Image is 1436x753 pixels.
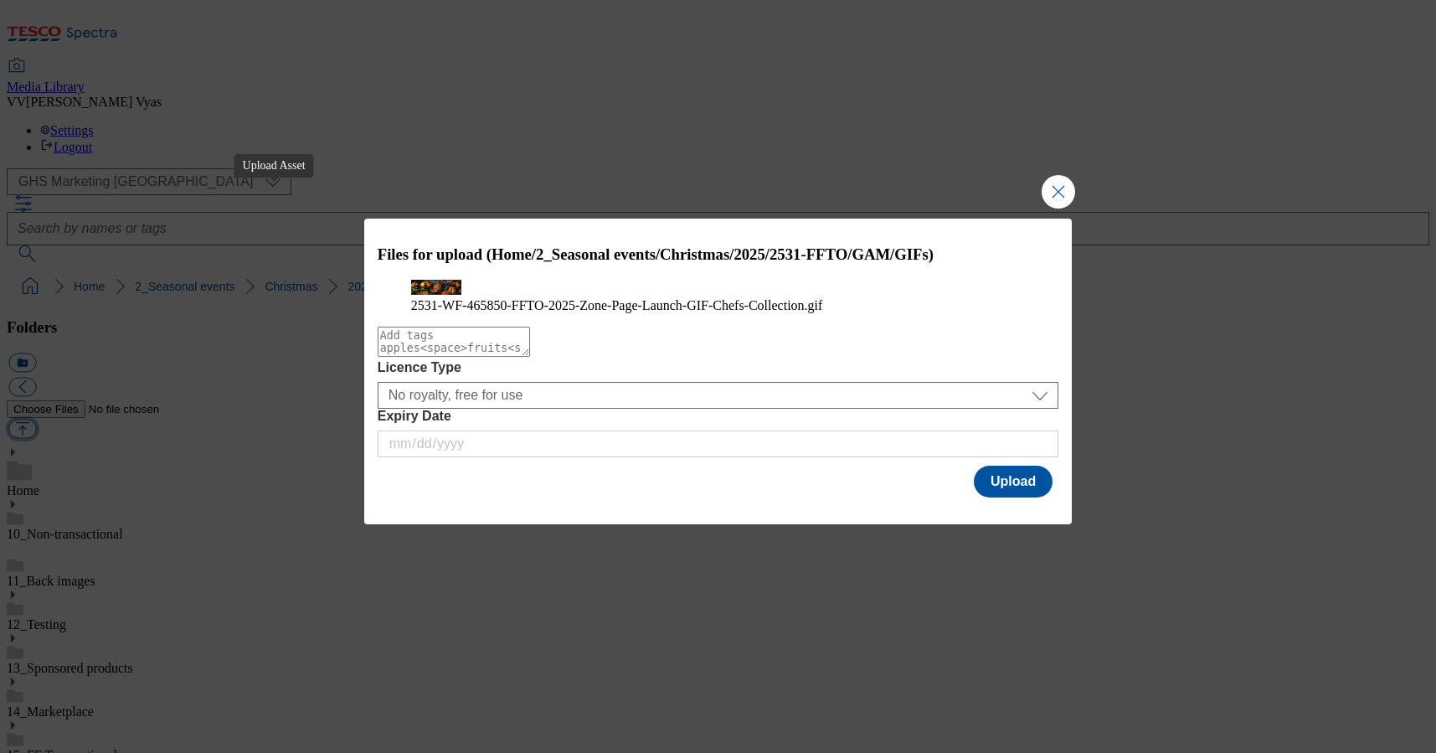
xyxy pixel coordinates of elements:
[411,298,1026,313] figcaption: 2531-WF-465850-FFTO-2025-Zone-Page-Launch-GIF-Chefs-Collection.gif
[378,360,1059,375] label: Licence Type
[411,280,461,295] img: preview
[378,245,1059,264] h3: Files for upload (Home/2_Seasonal events/Christmas/2025/2531-FFTO/GAM/GIFs)
[1042,175,1075,209] button: Close Modal
[378,409,1059,424] label: Expiry Date
[364,219,1073,524] div: Modal
[974,466,1053,498] button: Upload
